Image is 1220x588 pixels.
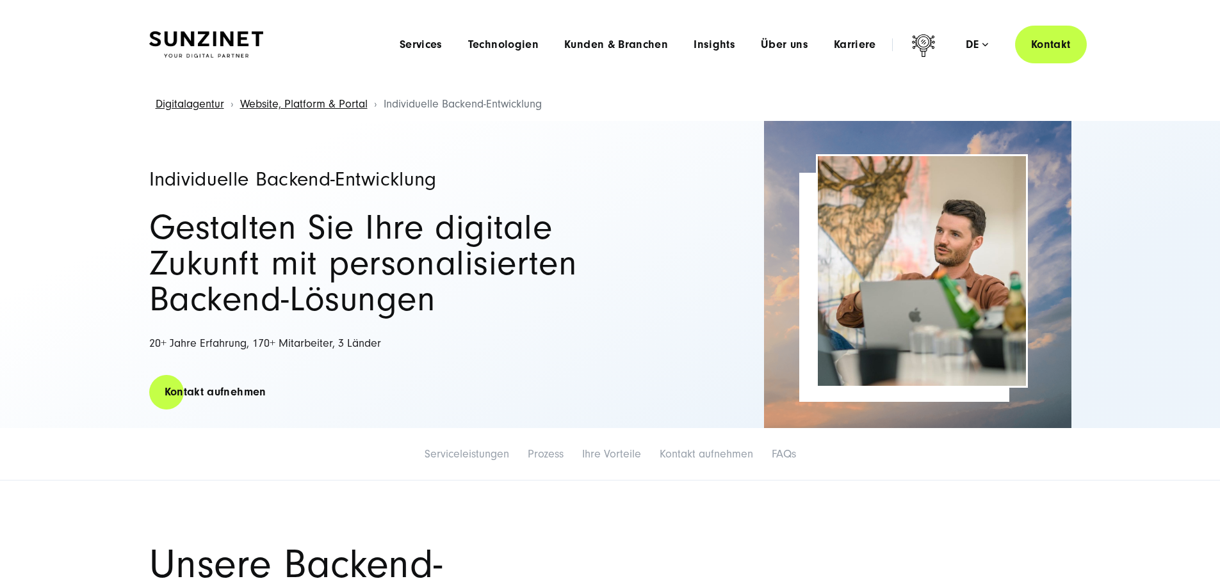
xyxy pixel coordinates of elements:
a: FAQs [772,447,796,461]
a: Insights [694,38,735,51]
span: Individuelle Backend-Entwicklung [384,97,542,111]
a: Ihre Vorteile [582,447,641,461]
a: Kontakt aufnehmen [660,447,753,461]
a: Kontakt aufnehmen [149,374,282,410]
a: Serviceleistungen [425,447,509,461]
a: Services [400,38,443,51]
a: Kunden & Branchen [564,38,668,51]
div: de [966,38,988,51]
a: Kontakt [1015,26,1087,63]
span: 20+ Jahre Erfahrung, 170+ Mitarbeiter, 3 Länder [149,337,381,350]
a: Technologien [468,38,539,51]
h1: Individuelle Backend-Entwicklung [149,169,598,189]
img: Full-Service Digitalagentur SUNZINET - Business Applications Web & Cloud_2 [764,121,1071,428]
a: Über uns [761,38,808,51]
img: SUNZINET Full Service Digital Agentur [149,31,263,58]
a: Prozess [528,447,564,461]
a: Digitalagentur [156,97,224,111]
a: Website, Platform & Portal [240,97,368,111]
h2: Gestalten Sie Ihre digitale Zukunft mit personalisierten Backend-Lösungen [149,210,598,317]
img: Individuelle Softwareentwicklung - Mann sitzt vor seinem PC und erzählt was [818,156,1026,386]
a: Karriere [834,38,876,51]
